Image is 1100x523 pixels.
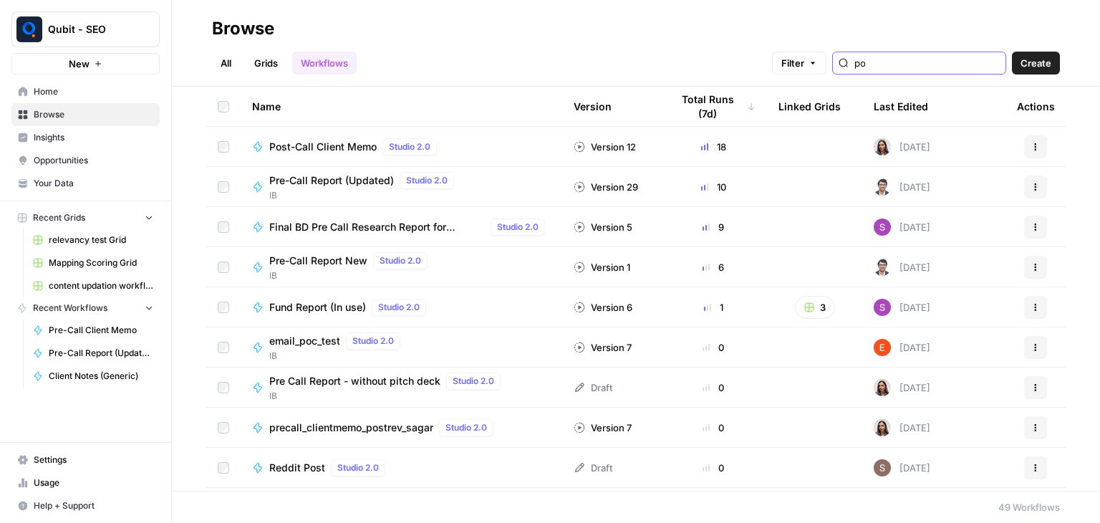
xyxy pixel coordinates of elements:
[874,299,930,316] div: [DATE]
[406,174,448,187] span: Studio 2.0
[11,103,160,126] a: Browse
[69,57,90,71] span: New
[49,370,153,383] span: Client Notes (Generic)
[574,87,612,126] div: Version
[574,260,630,274] div: Version 1
[874,419,891,436] img: 141n3bijxpn8h033wqhh0520kuqr
[378,301,420,314] span: Studio 2.0
[574,220,632,234] div: Version 5
[26,365,160,388] a: Client Notes (Generic)
[34,454,153,466] span: Settings
[34,476,153,489] span: Usage
[11,471,160,494] a: Usage
[574,461,612,475] div: Draft
[380,254,421,267] span: Studio 2.0
[252,373,551,403] a: Pre Call Report - without pitch deckStudio 2.0IB
[34,177,153,190] span: Your Data
[11,126,160,149] a: Insights
[212,52,240,75] a: All
[389,140,430,153] span: Studio 2.0
[874,219,930,236] div: [DATE]
[26,274,160,297] a: content updation workflow
[212,17,274,40] div: Browse
[1021,56,1051,70] span: Create
[874,339,930,356] div: [DATE]
[49,347,153,360] span: Pre-Call Report (Updated)
[874,178,930,196] div: [DATE]
[445,421,487,434] span: Studio 2.0
[1012,52,1060,75] button: Create
[11,494,160,517] button: Help + Support
[671,260,756,274] div: 6
[269,269,433,282] span: IB
[269,300,366,315] span: Fund Report (In use)
[48,22,135,37] span: Qubit - SEO
[252,299,551,316] a: Fund Report (In use)Studio 2.0
[1017,87,1055,126] div: Actions
[34,85,153,98] span: Home
[11,11,160,47] button: Workspace: Qubit - SEO
[574,180,638,194] div: Version 29
[252,172,551,202] a: Pre-Call Report (Updated)Studio 2.0IB
[246,52,286,75] a: Grids
[33,211,85,224] span: Recent Grids
[874,379,891,396] img: 141n3bijxpn8h033wqhh0520kuqr
[671,300,756,315] div: 1
[874,259,891,276] img: 35tz4koyam3fgiezpr65b8du18d9
[49,324,153,337] span: Pre-Call Client Memo
[269,189,460,202] span: IB
[497,221,539,234] span: Studio 2.0
[49,234,153,246] span: relevancy test Grid
[874,339,891,356] img: ajf8yqgops6ssyjpn8789yzw4nvp
[453,375,494,388] span: Studio 2.0
[671,220,756,234] div: 9
[874,219,891,236] img: o172sb5nyouclioljstuaq3tb2gj
[671,140,756,154] div: 18
[781,56,804,70] span: Filter
[26,229,160,251] a: relevancy test Grid
[874,87,928,126] div: Last Edited
[998,500,1060,514] div: 49 Workflows
[26,251,160,274] a: Mapping Scoring Grid
[269,461,325,475] span: Reddit Post
[16,16,42,42] img: Qubit - SEO Logo
[874,459,930,476] div: [DATE]
[11,207,160,229] button: Recent Grids
[252,419,551,436] a: precall_clientmemo_postrev_sagarStudio 2.0
[574,380,612,395] div: Draft
[252,138,551,155] a: Post-Call Client MemoStudio 2.0
[337,461,379,474] span: Studio 2.0
[252,459,551,476] a: Reddit PostStudio 2.0
[671,340,756,355] div: 0
[26,342,160,365] a: Pre-Call Report (Updated)
[34,108,153,121] span: Browse
[671,380,756,395] div: 0
[874,299,891,316] img: o172sb5nyouclioljstuaq3tb2gj
[671,87,756,126] div: Total Runs (7d)
[252,252,551,282] a: Pre-Call Report NewStudio 2.0IB
[778,87,841,126] div: Linked Grids
[26,319,160,342] a: Pre-Call Client Memo
[269,390,506,403] span: IB
[772,52,826,75] button: Filter
[49,256,153,269] span: Mapping Scoring Grid
[11,448,160,471] a: Settings
[11,149,160,172] a: Opportunities
[795,296,835,319] button: 3
[34,499,153,512] span: Help + Support
[269,173,394,188] span: Pre-Call Report (Updated)
[352,335,394,347] span: Studio 2.0
[671,421,756,435] div: 0
[34,131,153,144] span: Insights
[34,154,153,167] span: Opportunities
[292,52,357,75] a: Workflows
[252,332,551,363] a: email_poc_testStudio 2.0IB
[574,300,632,315] div: Version 6
[269,254,367,268] span: Pre-Call Report New
[269,350,406,363] span: IB
[874,138,891,155] img: 141n3bijxpn8h033wqhh0520kuqr
[874,419,930,436] div: [DATE]
[49,279,153,292] span: content updation workflow
[252,87,551,126] div: Name
[874,459,891,476] img: r1t4d3bf2vn6qf7wuwurvsp061ux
